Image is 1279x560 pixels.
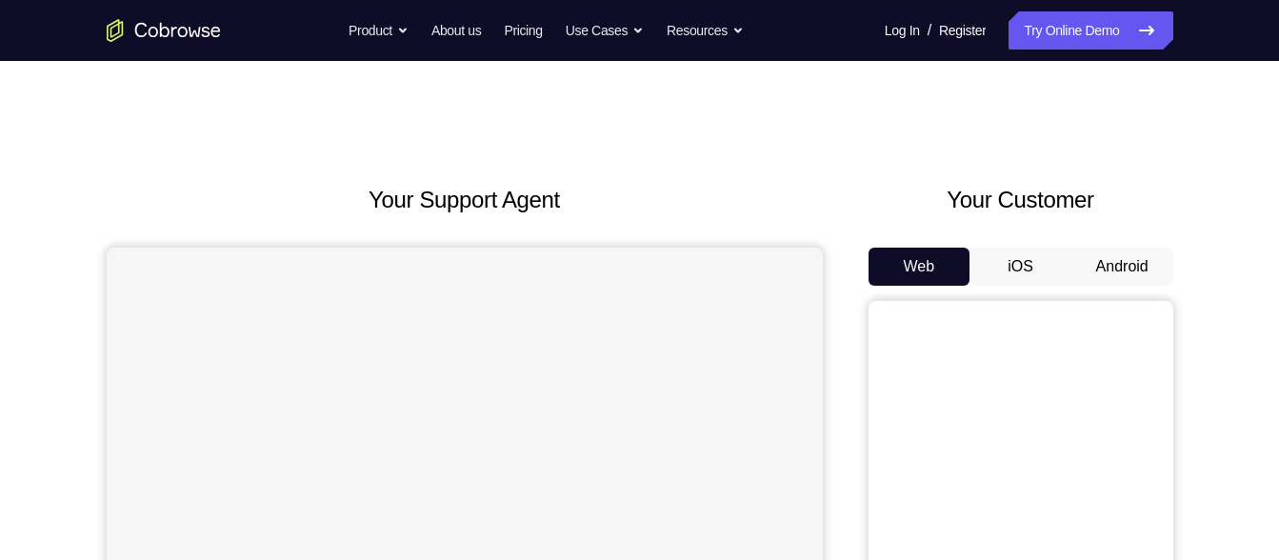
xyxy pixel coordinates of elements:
[349,11,409,50] button: Product
[1009,11,1172,50] a: Try Online Demo
[869,248,970,286] button: Web
[107,183,823,217] h2: Your Support Agent
[1071,248,1173,286] button: Android
[504,11,542,50] a: Pricing
[566,11,644,50] button: Use Cases
[928,19,931,42] span: /
[869,183,1173,217] h2: Your Customer
[969,248,1071,286] button: iOS
[431,11,481,50] a: About us
[107,19,221,42] a: Go to the home page
[667,11,744,50] button: Resources
[939,11,986,50] a: Register
[885,11,920,50] a: Log In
